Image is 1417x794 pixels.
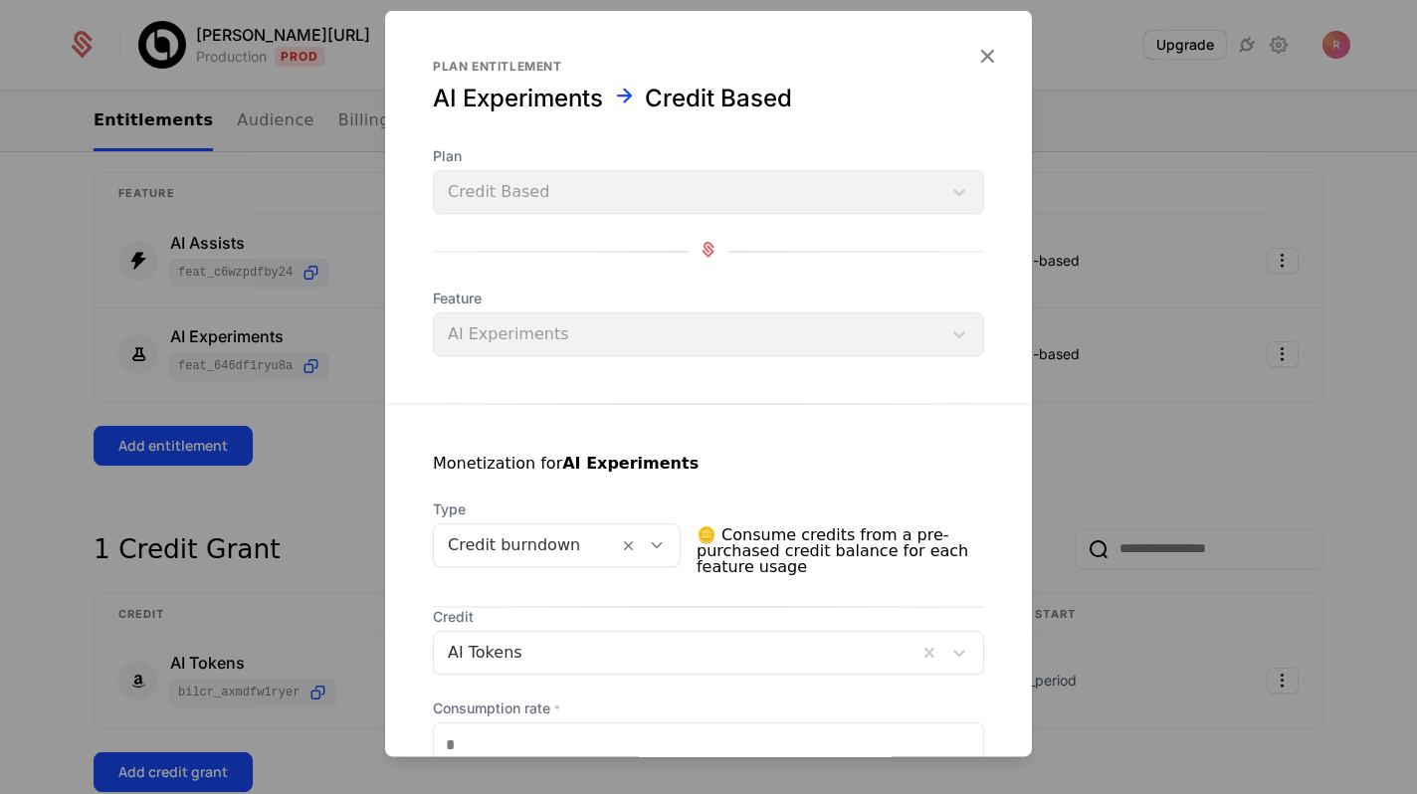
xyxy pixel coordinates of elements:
[697,519,984,583] span: 🪙 Consume credits from a pre-purchased credit balance for each feature usage
[433,698,984,718] label: Consumption rate
[433,499,681,519] span: Type
[562,454,699,473] strong: AI Experiments
[433,146,984,166] span: Plan
[433,607,984,627] span: Credit
[433,452,699,476] div: Monetization for
[645,83,792,114] div: Credit Based
[433,59,984,75] div: Plan entitlement
[433,83,603,114] div: AI Experiments
[433,289,984,308] span: Feature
